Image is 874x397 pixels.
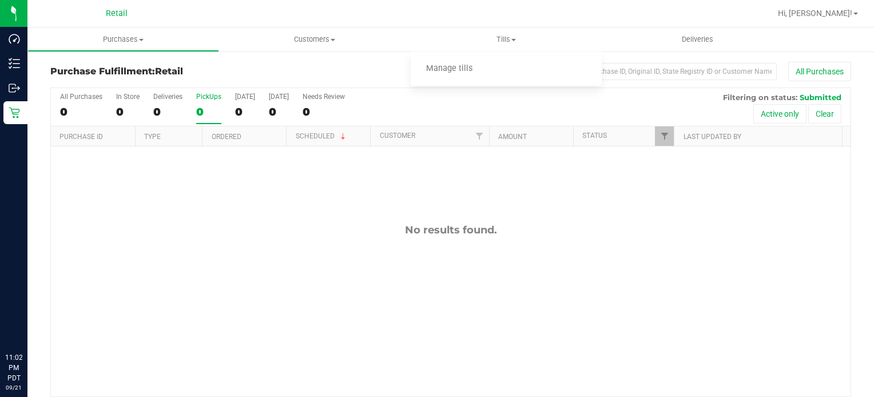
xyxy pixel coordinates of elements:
[116,93,140,101] div: In Store
[582,132,607,140] a: Status
[155,66,183,77] span: Retail
[153,93,182,101] div: Deliveries
[296,132,348,140] a: Scheduled
[269,93,289,101] div: [DATE]
[470,126,489,146] a: Filter
[9,58,20,69] inline-svg: Inventory
[788,62,851,81] button: All Purchases
[60,105,102,118] div: 0
[411,64,488,74] span: Manage tills
[5,383,22,392] p: 09/21
[498,133,527,141] a: Amount
[655,126,674,146] a: Filter
[778,9,852,18] span: Hi, [PERSON_NAME]!
[5,352,22,383] p: 11:02 PM PDT
[51,224,851,236] div: No results found.
[303,93,345,101] div: Needs Review
[212,133,241,141] a: Ordered
[9,82,20,94] inline-svg: Outbound
[196,93,221,101] div: PickUps
[9,107,20,118] inline-svg: Retail
[60,93,102,101] div: All Purchases
[106,9,128,18] span: Retail
[411,27,602,51] a: Tills Manage tills
[28,34,218,45] span: Purchases
[602,27,793,51] a: Deliveries
[666,34,729,45] span: Deliveries
[411,34,602,45] span: Tills
[219,27,411,51] a: Customers
[380,132,415,140] a: Customer
[59,133,103,141] a: Purchase ID
[11,305,46,340] iframe: Resource center
[753,104,807,124] button: Active only
[684,133,741,141] a: Last Updated By
[808,104,841,124] button: Clear
[220,34,410,45] span: Customers
[27,27,219,51] a: Purchases
[235,105,255,118] div: 0
[144,133,161,141] a: Type
[303,105,345,118] div: 0
[9,33,20,45] inline-svg: Dashboard
[153,105,182,118] div: 0
[196,105,221,118] div: 0
[116,105,140,118] div: 0
[269,105,289,118] div: 0
[50,66,317,77] h3: Purchase Fulfillment:
[723,93,797,102] span: Filtering on status:
[548,63,777,80] input: Search Purchase ID, Original ID, State Registry ID or Customer Name...
[800,93,841,102] span: Submitted
[235,93,255,101] div: [DATE]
